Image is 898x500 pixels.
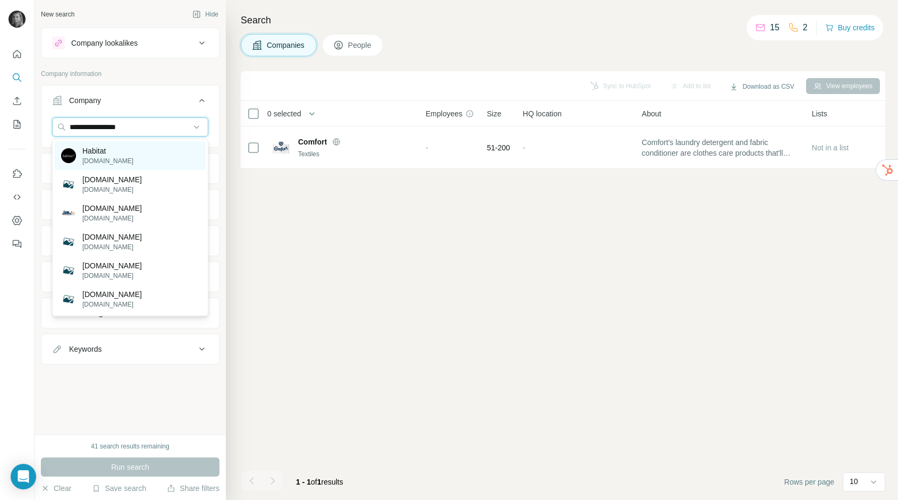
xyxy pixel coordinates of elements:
button: My lists [9,115,26,134]
p: 10 [850,476,858,487]
p: [DOMAIN_NAME] [82,289,142,300]
span: 1 - 1 [296,478,311,486]
div: Company lookalikes [71,38,138,48]
img: greenhabitat.co.uk [61,206,76,221]
img: Logo of Comfort [273,139,290,156]
p: [DOMAIN_NAME] [82,232,142,242]
div: 41 search results remaining [91,442,169,451]
span: - [523,143,526,152]
img: mulberryhabitat.co.uk [61,263,76,278]
p: [DOMAIN_NAME] [82,174,142,185]
p: [DOMAIN_NAME] [82,260,142,271]
span: About [642,108,662,119]
button: Hide [185,6,226,22]
p: [DOMAIN_NAME] [82,242,142,252]
span: People [348,40,372,50]
button: Search [9,68,26,87]
button: Feedback [9,234,26,253]
button: Company [41,88,219,117]
img: Habitat [61,148,76,163]
img: digitalhabitat.co.uk [61,234,76,249]
button: Quick start [9,45,26,64]
span: Companies [267,40,306,50]
div: Textiles [298,149,413,159]
button: Industry [41,156,219,181]
span: Rows per page [784,477,834,487]
button: Keywords [41,336,219,362]
p: [DOMAIN_NAME] [82,156,133,166]
span: - [426,143,428,152]
p: [DOMAIN_NAME] [82,185,142,194]
p: [DOMAIN_NAME] [82,203,142,214]
img: Avatar [9,11,26,28]
button: HQ location [41,192,219,217]
span: of [311,478,317,486]
button: Enrich CSV [9,91,26,111]
button: Clear [41,483,71,494]
button: Use Surfe on LinkedIn [9,164,26,183]
button: Annual revenue ($) [41,228,219,253]
div: Keywords [69,344,101,354]
button: Company lookalikes [41,30,219,56]
div: Company [69,95,101,106]
button: Dashboard [9,211,26,230]
p: [DOMAIN_NAME] [82,300,142,309]
span: 1 [317,478,321,486]
div: Open Intercom Messenger [11,464,36,489]
img: creativehabitat.co.uk [61,292,76,307]
button: Technologies [41,300,219,326]
span: Size [487,108,501,119]
h4: Search [241,13,885,28]
span: Lists [812,108,827,119]
p: [DOMAIN_NAME] [82,214,142,223]
button: Download as CSV [722,79,801,95]
span: Comfort [298,137,327,147]
p: 2 [803,21,808,34]
span: 51-200 [487,142,510,153]
img: www.thefitnesshabitat.co.uk [61,177,76,192]
button: Employees (size) [41,264,219,290]
p: Company information [41,69,219,79]
span: 0 selected [267,108,301,119]
span: Employees [426,108,462,119]
span: Not in a list [812,143,849,152]
span: Comfort's laundry detergent and fabric conditioner are clothes care products that'll help you exp... [642,137,799,158]
button: Use Surfe API [9,188,26,207]
button: Save search [92,483,146,494]
p: Habitat [82,146,133,156]
span: HQ location [523,108,562,119]
button: Buy credits [825,20,875,35]
p: 15 [770,21,780,34]
p: [DOMAIN_NAME] [82,271,142,281]
button: Share filters [167,483,219,494]
span: results [296,478,343,486]
div: New search [41,10,74,19]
